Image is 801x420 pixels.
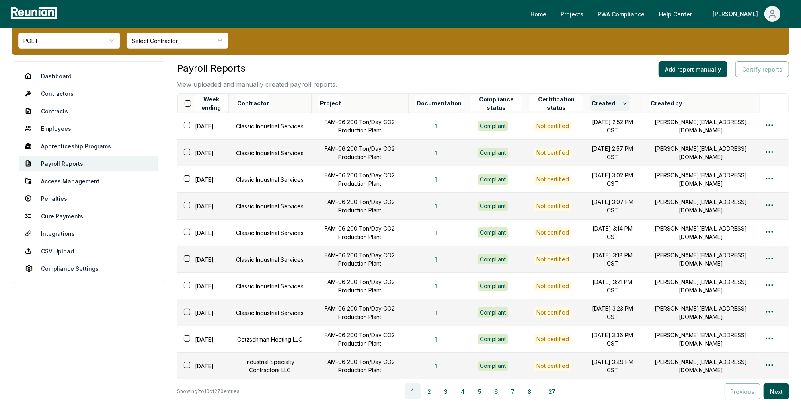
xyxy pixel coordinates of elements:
td: FAM-06 200 Ton/Day CO2 Production Plant [312,353,408,379]
a: Projects [554,6,590,22]
a: CSV Upload [19,243,158,259]
div: [DATE] [182,227,228,239]
td: [PERSON_NAME][EMAIL_ADDRESS][DOMAIN_NAME] [642,220,760,246]
button: 5 [472,383,487,399]
a: Integrations [19,226,158,241]
button: 2 [421,383,437,399]
a: Contractors [19,86,158,101]
div: [DATE] [182,360,228,372]
div: [DATE] [182,200,228,212]
td: Classic Industrial Services [228,220,311,246]
td: [DATE] 3:07 PM CST [583,193,642,220]
div: [DATE] [182,147,228,159]
td: [DATE] 3:02 PM CST [583,166,642,193]
td: FAM-06 200 Ton/Day CO2 Production Plant [312,140,408,166]
button: 1 [429,118,444,134]
div: Not certified [534,148,571,158]
button: Certification status [529,95,583,111]
td: [DATE] 3:14 PM CST [583,220,642,246]
div: Compliant [478,148,509,158]
button: Not certified [534,334,571,344]
div: Not certified [534,121,571,131]
button: Not certified [534,361,571,371]
div: [DATE] [182,280,228,292]
a: Compliance Settings [19,261,158,276]
h3: Payroll Reports [177,61,337,76]
td: FAM-06 200 Ton/Day CO2 Production Plant [312,326,408,353]
a: PWA Compliance [591,6,651,22]
td: Classic Industrial Services [228,140,311,166]
td: [PERSON_NAME][EMAIL_ADDRESS][DOMAIN_NAME] [642,140,760,166]
div: Compliant [478,361,509,371]
td: Classic Industrial Services [228,166,311,193]
p: View uploaded and manually created payroll reports. [177,80,337,89]
button: Add report manually [659,61,727,77]
a: Employees [19,121,158,136]
div: Compliant [478,334,509,344]
a: Cure Payments [19,208,158,224]
a: Apprenticeship Programs [19,138,158,154]
a: Access Management [19,173,158,189]
div: [DATE] [182,121,228,132]
div: Compliant [478,227,509,238]
div: Not certified [534,281,571,291]
button: 6 [488,383,504,399]
a: Help Center [653,6,698,22]
button: 1 [429,198,444,214]
a: Penalties [19,191,158,206]
button: 1 [429,331,444,347]
td: FAM-06 200 Ton/Day CO2 Production Plant [312,299,408,326]
button: 1 [429,305,444,321]
td: [DATE] 3:18 PM CST [583,246,642,273]
td: Classic Industrial Services [228,299,311,326]
button: [PERSON_NAME] [706,6,787,22]
a: Home [524,6,553,22]
td: Classic Industrial Services [228,193,311,220]
button: 1 [429,225,444,241]
td: FAM-06 200 Ton/Day CO2 Production Plant [312,193,408,220]
button: Not certified [534,254,571,264]
div: [DATE] [182,174,228,185]
td: FAM-06 200 Ton/Day CO2 Production Plant [312,246,408,273]
button: Created by [649,95,684,111]
div: [DATE] [182,254,228,265]
span: ... [538,387,543,396]
td: FAM-06 200 Ton/Day CO2 Production Plant [312,166,408,193]
nav: Main [524,6,793,22]
p: Showing 1 to 10 of 270 entries [177,387,240,395]
a: Payroll Reports [19,156,158,171]
button: Not certified [534,307,571,318]
div: [DATE] [182,334,228,345]
td: [PERSON_NAME][EMAIL_ADDRESS][DOMAIN_NAME] [642,193,760,220]
td: [PERSON_NAME][EMAIL_ADDRESS][DOMAIN_NAME] [642,273,760,299]
td: [PERSON_NAME][EMAIL_ADDRESS][DOMAIN_NAME] [642,166,760,193]
td: FAM-06 200 Ton/Day CO2 Production Plant [312,220,408,246]
button: 7 [505,383,521,399]
button: 1 [429,145,444,161]
td: [DATE] 3:36 PM CST [583,326,642,353]
td: Classic Industrial Services [228,246,311,273]
button: 1 [429,358,444,374]
div: Compliant [478,254,509,264]
button: Created [590,95,629,111]
div: Compliant [478,121,509,131]
div: Compliant [478,281,509,291]
button: Not certified [534,201,571,211]
button: Compliance status [471,95,522,111]
button: 4 [455,383,471,399]
td: [DATE] 3:21 PM CST [583,273,642,299]
td: [PERSON_NAME][EMAIL_ADDRESS][DOMAIN_NAME] [642,326,760,353]
button: Not certified [534,174,571,185]
div: Compliant [478,307,509,318]
button: 1 [429,251,444,267]
button: Not certified [534,227,571,238]
button: 27 [544,383,560,399]
button: 1 [405,383,421,399]
td: Getzschman Heating LLC [228,326,311,353]
td: FAM-06 200 Ton/Day CO2 Production Plant [312,113,408,140]
button: Next [764,383,789,399]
